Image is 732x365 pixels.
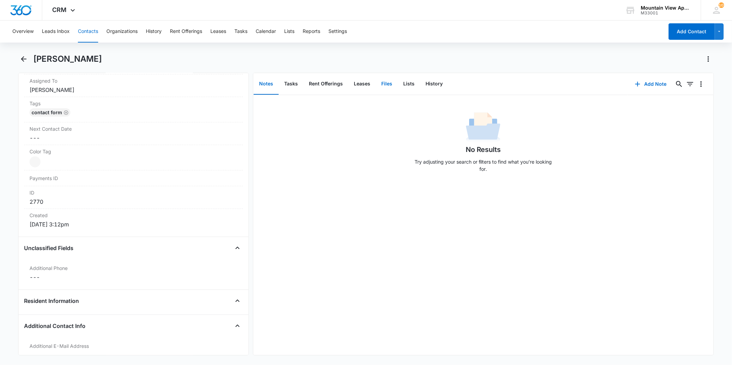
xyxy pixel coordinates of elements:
[674,79,685,90] button: Search...
[232,320,243,331] button: Close
[30,134,237,142] dd: ---
[303,21,320,43] button: Reports
[24,262,243,284] div: Additional Phone---
[30,125,237,132] label: Next Contact Date
[18,54,29,64] button: Back
[30,273,237,281] dd: ---
[24,74,243,97] div: Assigned To[PERSON_NAME]
[232,295,243,306] button: Close
[420,73,448,95] button: History
[24,209,243,231] div: Created[DATE] 3:12pm
[24,297,79,305] h4: Resident Information
[106,21,138,43] button: Organizations
[703,54,714,64] button: Actions
[719,2,724,8] span: 103
[78,21,98,43] button: Contacts
[30,351,237,359] dd: ---
[24,186,243,209] div: ID2770
[146,21,162,43] button: History
[376,73,398,95] button: Files
[30,342,237,350] label: Additional E-Mail Address
[256,21,276,43] button: Calendar
[328,21,347,43] button: Settings
[24,122,243,145] div: Next Contact Date---
[24,97,243,122] div: TagsContact FormRemove
[254,73,279,95] button: Notes
[30,100,237,107] label: Tags
[685,79,696,90] button: Filters
[24,244,73,252] h4: Unclassified Fields
[30,86,237,94] dd: [PERSON_NAME]
[24,340,243,362] div: Additional E-Mail Address---
[641,5,691,11] div: account name
[30,212,237,219] dt: Created
[669,23,715,40] button: Add Contact
[12,21,34,43] button: Overview
[696,79,707,90] button: Overflow Menu
[303,73,348,95] button: Rent Offerings
[53,6,67,13] span: CRM
[641,11,691,15] div: account id
[33,54,102,64] h1: [PERSON_NAME]
[398,73,420,95] button: Lists
[24,145,243,170] div: Color Tag
[24,322,85,330] h4: Additional Contact Info
[348,73,376,95] button: Leases
[719,2,724,8] div: notifications count
[170,21,202,43] button: Rent Offerings
[628,76,674,92] button: Add Note
[279,73,303,95] button: Tasks
[234,21,247,43] button: Tasks
[466,144,501,155] h1: No Results
[30,77,237,84] label: Assigned To
[30,108,70,117] div: Contact Form
[466,110,500,144] img: No Data
[30,198,237,206] dd: 2770
[42,21,70,43] button: Leads Inbox
[30,264,237,272] label: Additional Phone
[411,158,555,173] p: Try adjusting your search or filters to find what you’re looking for.
[30,220,237,228] dd: [DATE] 3:12pm
[232,243,243,254] button: Close
[30,189,237,196] dt: ID
[30,148,237,155] label: Color Tag
[24,170,243,186] div: Payments ID
[210,21,226,43] button: Leases
[63,110,68,115] button: Remove
[30,175,81,182] dt: Payments ID
[284,21,294,43] button: Lists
